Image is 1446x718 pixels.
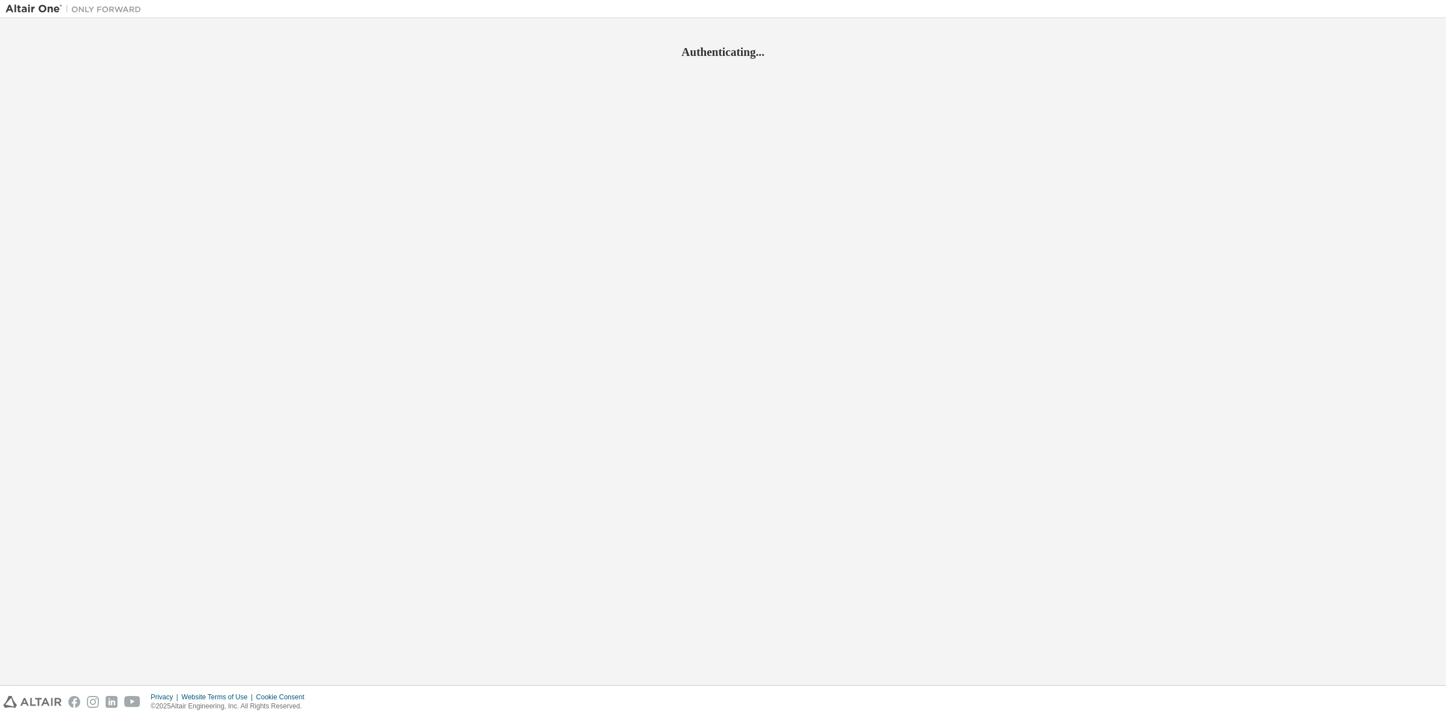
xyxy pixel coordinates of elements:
[256,693,311,702] div: Cookie Consent
[124,696,141,708] img: youtube.svg
[87,696,99,708] img: instagram.svg
[68,696,80,708] img: facebook.svg
[6,45,1440,59] h2: Authenticating...
[3,696,62,708] img: altair_logo.svg
[106,696,117,708] img: linkedin.svg
[151,702,311,711] p: © 2025 Altair Engineering, Inc. All Rights Reserved.
[181,693,256,702] div: Website Terms of Use
[6,3,147,15] img: Altair One
[151,693,181,702] div: Privacy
